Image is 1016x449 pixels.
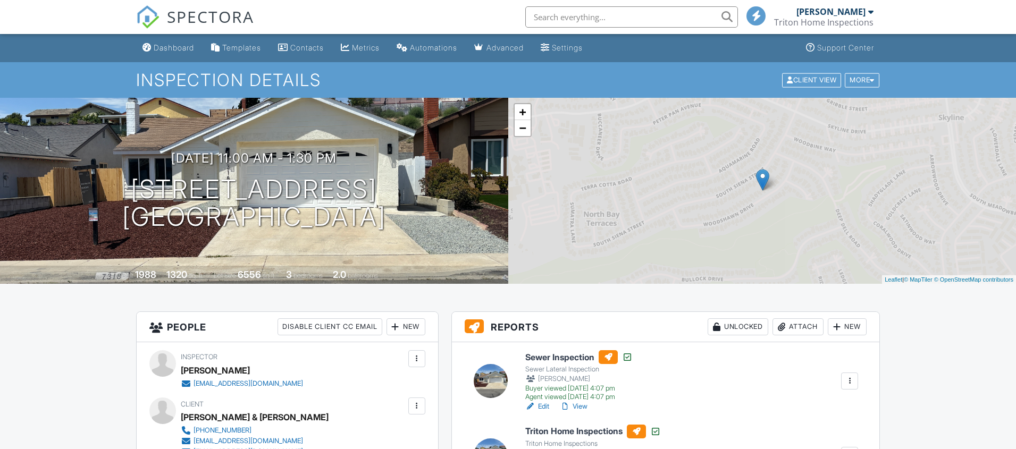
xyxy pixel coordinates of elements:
[181,436,320,446] a: [EMAIL_ADDRESS][DOMAIN_NAME]
[525,365,633,374] div: Sewer Lateral Inspection
[796,6,866,17] div: [PERSON_NAME]
[486,43,524,52] div: Advanced
[278,318,382,335] div: Disable Client CC Email
[934,276,1013,283] a: © OpenStreetMap contributors
[154,43,194,52] div: Dashboard
[782,73,841,87] div: Client View
[238,269,261,280] div: 6556
[773,318,824,335] div: Attach
[348,272,378,279] span: bathrooms
[293,272,323,279] span: bedrooms
[181,425,320,436] a: [PHONE_NUMBER]
[525,384,633,393] div: Buyer viewed [DATE] 4:07 pm
[817,43,874,52] div: Support Center
[181,378,303,389] a: [EMAIL_ADDRESS][DOMAIN_NAME]
[525,350,633,364] h6: Sewer Inspection
[189,272,204,279] span: sq. ft.
[194,437,303,445] div: [EMAIL_ADDRESS][DOMAIN_NAME]
[525,393,633,401] div: Agent viewed [DATE] 4:07 pm
[802,38,878,58] a: Support Center
[515,120,531,136] a: Zoom out
[410,43,457,52] div: Automations
[904,276,933,283] a: © MapTiler
[214,272,236,279] span: Lot Size
[181,362,250,378] div: [PERSON_NAME]
[181,409,329,425] div: [PERSON_NAME] & [PERSON_NAME]
[525,425,661,438] h6: Triton Home Inspections
[774,17,874,28] div: Triton Home Inspections
[135,269,156,280] div: 1988
[828,318,867,335] div: New
[136,5,159,29] img: The Best Home Inspection Software - Spectora
[122,175,386,232] h1: [STREET_ADDRESS] [GEOGRAPHIC_DATA]
[166,269,187,280] div: 1320
[708,318,768,335] div: Unlocked
[885,276,902,283] a: Leaflet
[194,379,303,388] div: [EMAIL_ADDRESS][DOMAIN_NAME]
[263,272,276,279] span: sq.ft.
[337,38,384,58] a: Metrics
[525,439,661,448] div: Triton Home Inspections
[136,71,880,89] h1: Inspection Details
[525,401,549,412] a: Edit
[286,269,292,280] div: 3
[171,151,337,165] h3: [DATE] 11:00 am - 1:30 pm
[138,38,198,58] a: Dashboard
[525,374,633,384] div: [PERSON_NAME]
[333,269,346,280] div: 2.0
[207,38,265,58] a: Templates
[452,312,880,342] h3: Reports
[560,401,587,412] a: View
[274,38,328,58] a: Contacts
[525,350,633,401] a: Sewer Inspection Sewer Lateral Inspection [PERSON_NAME] Buyer viewed [DATE] 4:07 pm Agent viewed ...
[290,43,324,52] div: Contacts
[136,14,254,37] a: SPECTORA
[387,318,425,335] div: New
[845,73,879,87] div: More
[392,38,461,58] a: Automations (Basic)
[181,400,204,408] span: Client
[781,75,844,83] a: Client View
[122,272,133,279] span: Built
[167,5,254,28] span: SPECTORA
[882,275,1016,284] div: |
[525,6,738,28] input: Search everything...
[181,353,217,361] span: Inspector
[194,426,251,435] div: [PHONE_NUMBER]
[536,38,587,58] a: Settings
[552,43,583,52] div: Settings
[470,38,528,58] a: Advanced
[137,312,438,342] h3: People
[515,104,531,120] a: Zoom in
[352,43,380,52] div: Metrics
[222,43,261,52] div: Templates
